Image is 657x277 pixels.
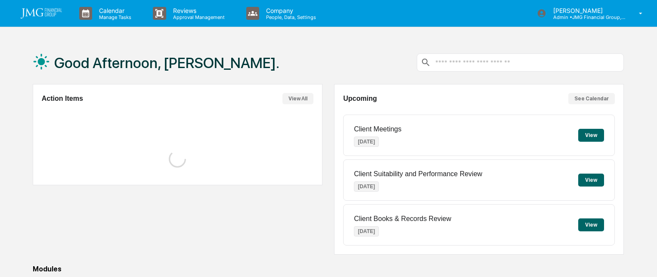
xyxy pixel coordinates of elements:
p: Client Books & Records Review [354,215,451,223]
p: Approval Management [166,14,229,20]
h2: Upcoming [343,95,377,103]
h1: Good Afternoon, [PERSON_NAME]. [54,54,279,72]
p: [DATE] [354,226,379,237]
p: [DATE] [354,137,379,147]
button: View [578,218,604,231]
button: View [578,129,604,142]
p: People, Data, Settings [259,14,320,20]
div: Modules [33,265,624,273]
button: See Calendar [568,93,615,104]
p: Client Suitability and Performance Review [354,170,482,178]
p: Reviews [166,7,229,14]
h2: Action Items [42,95,83,103]
p: Manage Tasks [92,14,136,20]
p: Admin • JMG Financial Group, Ltd. [546,14,626,20]
p: [PERSON_NAME] [546,7,626,14]
p: Client Meetings [354,125,401,133]
p: Calendar [92,7,136,14]
button: View All [282,93,313,104]
p: Company [259,7,320,14]
p: [DATE] [354,181,379,192]
img: logo [21,8,62,19]
button: View [578,174,604,187]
